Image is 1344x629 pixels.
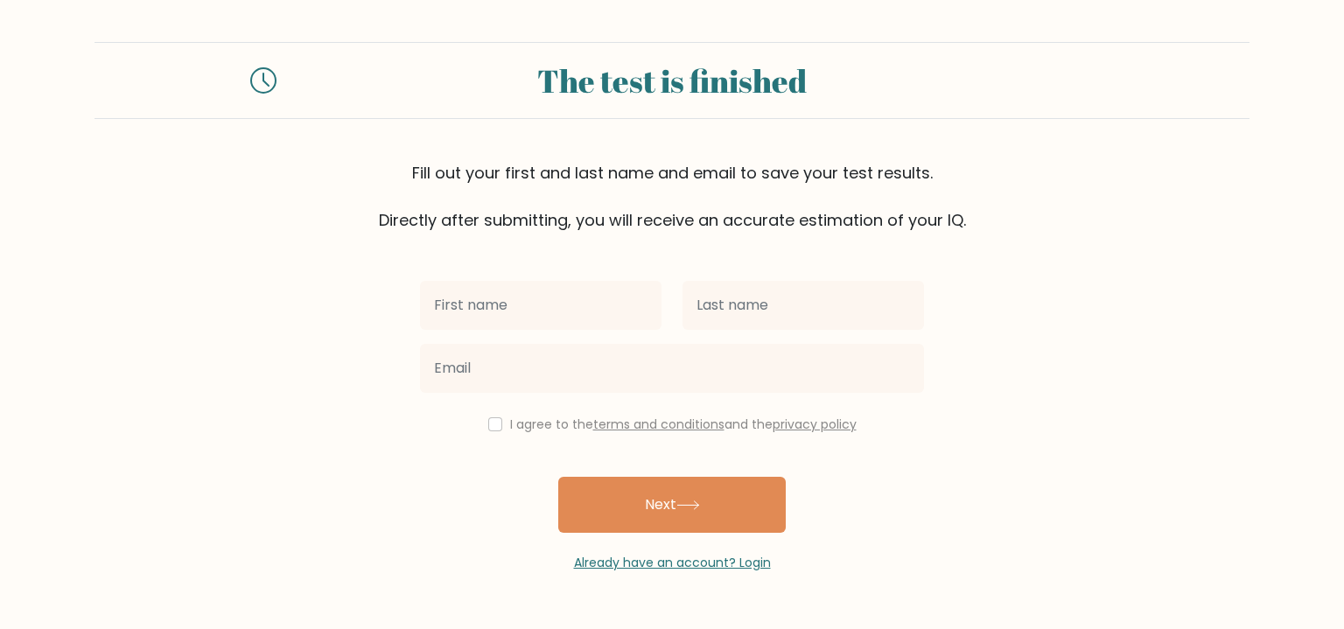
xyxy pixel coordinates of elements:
[682,281,924,330] input: Last name
[510,416,857,433] label: I agree to the and the
[593,416,724,433] a: terms and conditions
[420,281,661,330] input: First name
[558,477,786,533] button: Next
[574,554,771,571] a: Already have an account? Login
[297,57,1046,104] div: The test is finished
[773,416,857,433] a: privacy policy
[420,344,924,393] input: Email
[94,161,1249,232] div: Fill out your first and last name and email to save your test results. Directly after submitting,...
